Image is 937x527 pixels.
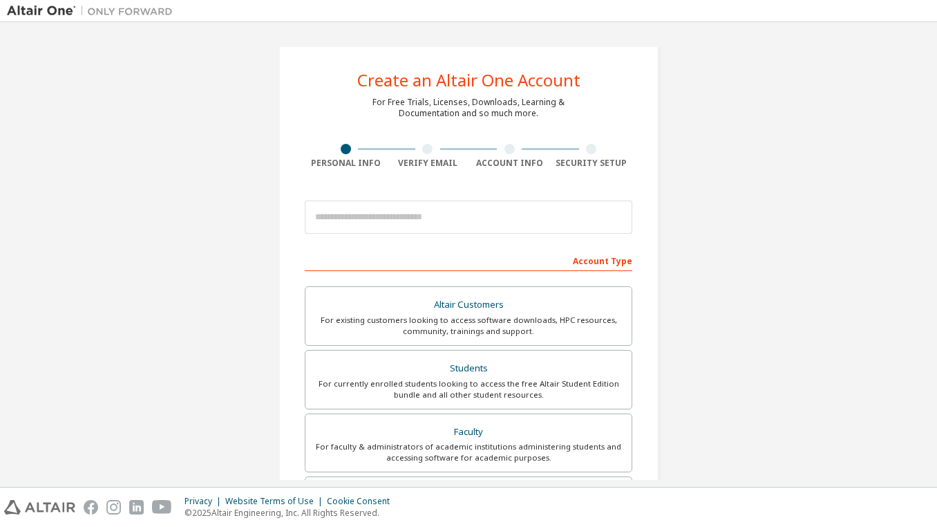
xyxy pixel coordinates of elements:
[314,441,623,463] div: For faculty & administrators of academic institutions administering students and accessing softwa...
[314,378,623,400] div: For currently enrolled students looking to access the free Altair Student Edition bundle and all ...
[84,500,98,515] img: facebook.svg
[468,158,551,169] div: Account Info
[305,249,632,271] div: Account Type
[129,500,144,515] img: linkedin.svg
[184,496,225,507] div: Privacy
[4,500,75,515] img: altair_logo.svg
[106,500,121,515] img: instagram.svg
[184,507,398,519] p: © 2025 Altair Engineering, Inc. All Rights Reserved.
[357,72,580,89] div: Create an Altair One Account
[314,315,623,337] div: For existing customers looking to access software downloads, HPC resources, community, trainings ...
[152,500,172,515] img: youtube.svg
[305,158,387,169] div: Personal Info
[225,496,327,507] div: Website Terms of Use
[314,423,623,442] div: Faculty
[314,359,623,378] div: Students
[314,295,623,315] div: Altair Customers
[372,97,565,119] div: For Free Trials, Licenses, Downloads, Learning & Documentation and so much more.
[7,4,180,18] img: Altair One
[551,158,633,169] div: Security Setup
[387,158,469,169] div: Verify Email
[327,496,398,507] div: Cookie Consent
